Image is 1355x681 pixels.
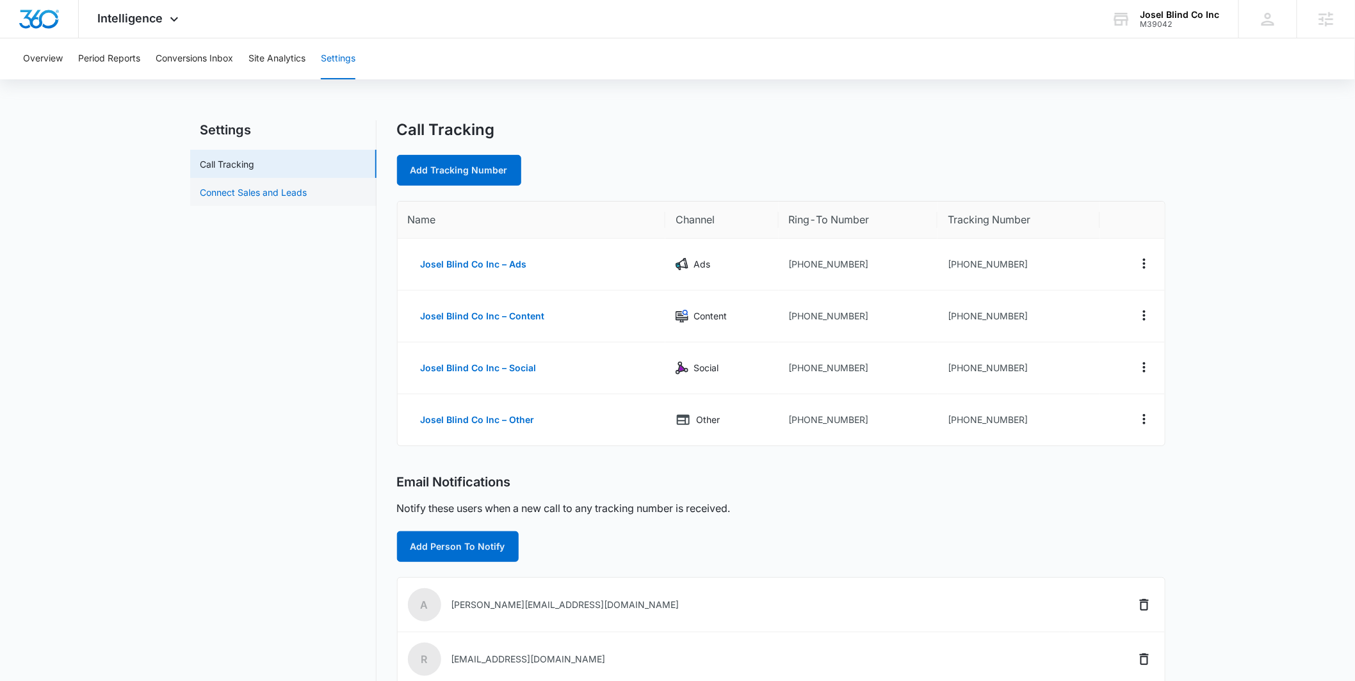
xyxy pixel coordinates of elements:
img: website_grey.svg [20,33,31,44]
h1: Call Tracking [397,120,495,140]
img: Ads [676,258,688,271]
td: [PHONE_NUMBER] [779,342,938,394]
div: Domain: [DOMAIN_NAME] [33,33,141,44]
button: Add Person To Notify [397,531,519,562]
td: [PHONE_NUMBER] [937,394,1099,445]
td: [PHONE_NUMBER] [937,291,1099,342]
a: Add Tracking Number [397,155,521,186]
div: account id [1140,20,1220,29]
p: Content [694,309,727,323]
a: Call Tracking [200,157,255,171]
th: Ring-To Number [779,202,938,239]
td: [PERSON_NAME][EMAIL_ADDRESS][DOMAIN_NAME] [398,578,1071,632]
div: account name [1140,10,1220,20]
button: Delete [1134,595,1155,615]
th: Name [398,202,666,239]
span: a [408,588,441,621]
button: Settings [321,38,355,79]
img: tab_domain_overview_orange.svg [35,74,45,84]
td: [PHONE_NUMBER] [779,291,938,342]
button: Overview [23,38,63,79]
img: Content [676,310,688,323]
h2: Email Notifications [397,474,511,490]
td: [PHONE_NUMBER] [779,239,938,291]
td: [PHONE_NUMBER] [779,394,938,445]
img: tab_keywords_by_traffic_grey.svg [127,74,138,84]
button: Josel Blind Co Inc – Social [408,353,549,383]
button: Actions [1134,253,1155,274]
th: Channel [665,202,778,239]
button: Josel Blind Co Inc – Ads [408,249,540,280]
p: Notify these users when a new call to any tracking number is received. [397,501,731,516]
p: Other [696,413,720,427]
button: Actions [1134,409,1155,429]
button: Josel Blind Co Inc – Content [408,301,558,332]
button: Actions [1134,305,1155,326]
p: Ads [694,257,710,271]
th: Tracking Number [937,202,1099,239]
td: [PHONE_NUMBER] [937,239,1099,291]
h2: Settings [190,120,377,140]
button: Actions [1134,357,1155,378]
button: Site Analytics [248,38,305,79]
img: logo_orange.svg [20,20,31,31]
a: Connect Sales and Leads [200,186,307,199]
span: Intelligence [98,12,163,25]
button: Delete [1134,649,1155,669]
button: Period Reports [78,38,140,79]
button: Conversions Inbox [156,38,233,79]
img: Social [676,362,688,374]
td: [PHONE_NUMBER] [937,342,1099,394]
div: v 4.0.25 [36,20,63,31]
span: r [408,643,441,676]
p: Social [694,361,718,375]
button: Josel Blind Co Inc – Other [408,405,548,435]
div: Domain Overview [49,76,115,84]
div: Keywords by Traffic [142,76,216,84]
